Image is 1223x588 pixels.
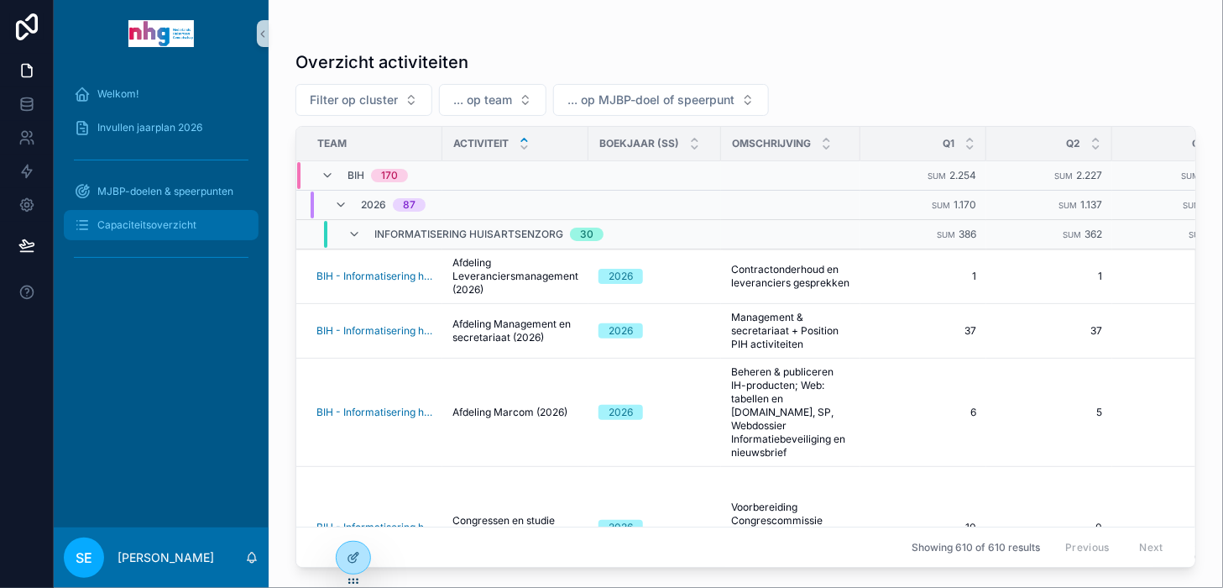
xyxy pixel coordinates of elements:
span: Q2 [1066,137,1080,150]
span: 2.254 [949,169,976,181]
a: BIH - Informatisering huisartsenzorg [316,270,432,283]
span: Invullen jaarplan 2026 [97,121,202,134]
small: Sum [937,230,955,239]
span: 5 [996,406,1102,419]
span: Q1 [943,137,954,150]
span: 1.170 [954,198,976,211]
span: Activiteit [453,137,509,150]
span: Beheren & publiceren IH-producten; Web: tabellen en [DOMAIN_NAME], SP, Webdossier Informatiebevei... [731,365,850,459]
span: Q3 [1192,137,1206,150]
small: Sum [928,171,946,181]
span: Congressen en studie (2026) [452,514,578,541]
small: Sum [1189,230,1207,239]
div: 170 [381,169,398,182]
div: 2026 [609,520,633,535]
span: 10 [870,521,976,534]
div: 87 [403,198,416,212]
a: BIH - Informatisering huisartsenzorg [316,406,432,419]
span: 37 [870,324,976,338]
span: Capaciteitsoverzicht [97,218,196,232]
span: BoekJaar (SS) [599,137,679,150]
span: SE [76,548,92,568]
span: 6 [870,406,976,419]
small: Sum [1058,201,1077,210]
a: BIH - Informatisering huisartsenzorg [316,324,432,338]
div: 30 [580,228,593,241]
div: scrollable content [54,67,269,292]
small: Sum [1063,230,1081,239]
span: Omschrijving [732,137,811,150]
img: App logo [128,20,194,47]
span: Afdeling Leveranciersmanagement (2026) [452,256,578,297]
span: 1 [996,270,1102,283]
a: BIH - Informatisering huisartsenzorg [316,521,432,534]
span: Afdeling Marcom (2026) [452,406,567,419]
span: 37 [996,324,1102,338]
span: 1 [870,270,976,283]
small: Sum [1183,201,1201,210]
span: 362 [1084,228,1102,240]
span: Welkom! [97,87,139,101]
span: 2026 [361,198,386,212]
span: ... op MJBP-doel of speerpunt [567,92,734,108]
button: Select Button [439,84,546,116]
div: 2026 [609,269,633,284]
span: 2.227 [1076,169,1102,181]
span: Voorbereiding Congrescommissie NedHIS en deelname congres en studiedag [731,501,850,554]
a: MJBP-doelen & speerpunten [64,176,259,207]
span: 1.137 [1080,198,1102,211]
span: Contractonderhoud en leveranciers gesprekken [731,263,850,290]
span: ... op team [453,92,512,108]
a: Invullen jaarplan 2026 [64,113,259,143]
button: Select Button [553,84,769,116]
small: Sum [1181,171,1199,181]
p: [PERSON_NAME] [118,549,214,566]
span: Afdeling Management en secretariaat (2026) [452,318,578,344]
span: Showing 610 of 610 results [912,541,1040,554]
span: BIH [348,169,364,182]
span: Filter op cluster [310,92,398,108]
span: MJBP-doelen & speerpunten [97,185,233,198]
div: 2026 [609,405,633,420]
span: Informatisering huisartsenzorg [374,228,563,241]
span: Management & secretariaat + Position PIH activiteiten [731,311,850,351]
small: Sum [1054,171,1073,181]
span: Team [317,137,347,150]
a: Welkom! [64,79,259,109]
button: Select Button [295,84,432,116]
a: Capaciteitsoverzicht [64,210,259,240]
span: 0 [996,521,1102,534]
small: Sum [932,201,950,210]
div: 2026 [609,323,633,339]
span: 386 [959,228,976,240]
h1: Overzicht activiteiten [295,50,468,74]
